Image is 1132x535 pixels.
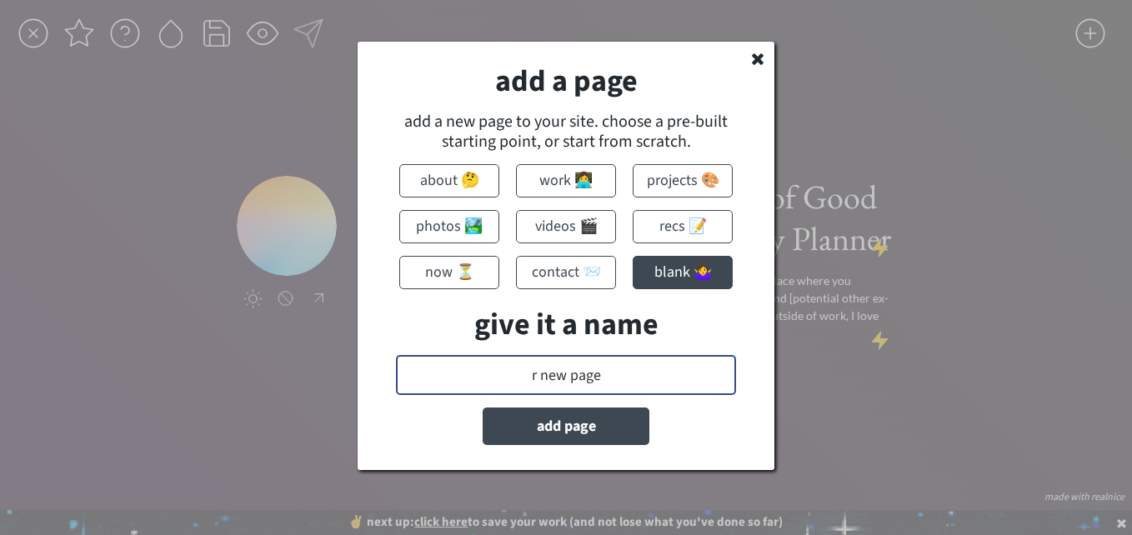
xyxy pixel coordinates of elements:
[396,355,736,395] input: Name your new page
[516,256,616,289] button: contact 📨
[516,164,616,197] button: work 👩‍💻
[399,256,499,289] button: now ⏳
[516,210,616,243] button: videos 🎬
[633,256,733,289] button: blank 🤷‍♀️
[399,210,499,243] button: photos 🏞️
[495,60,638,102] strong: add a page
[399,164,499,197] button: about 🤔
[386,112,746,152] div: add a new page to your site. choose a pre-built starting point, or start from scratch.
[474,303,659,346] strong: give it a name
[633,164,733,197] button: projects 🎨
[483,407,649,445] button: add page
[633,210,733,243] button: recs 📝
